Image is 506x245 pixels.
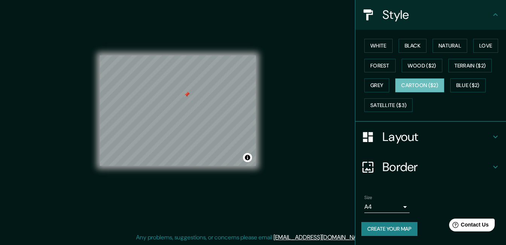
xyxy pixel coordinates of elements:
button: Forest [364,59,396,73]
button: Satellite ($3) [364,98,413,112]
button: Natural [433,39,467,53]
h4: Style [382,7,491,22]
h4: Layout [382,129,491,144]
button: Toggle attribution [243,153,252,162]
label: Size [364,194,372,201]
button: Grey [364,78,389,92]
button: Create your map [361,222,417,236]
button: Terrain ($2) [448,59,492,73]
iframe: Help widget launcher [439,216,498,237]
h4: Border [382,159,491,175]
button: Blue ($2) [450,78,486,92]
div: Border [355,152,506,182]
button: White [364,39,393,53]
a: [EMAIL_ADDRESS][DOMAIN_NAME] [274,233,367,241]
button: Black [399,39,427,53]
canvas: Map [100,55,256,166]
button: Love [473,39,498,53]
div: Layout [355,122,506,152]
p: Any problems, suggestions, or concerns please email . [136,233,368,242]
button: Wood ($2) [402,59,442,73]
div: A4 [364,201,410,213]
button: Cartoon ($2) [395,78,444,92]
